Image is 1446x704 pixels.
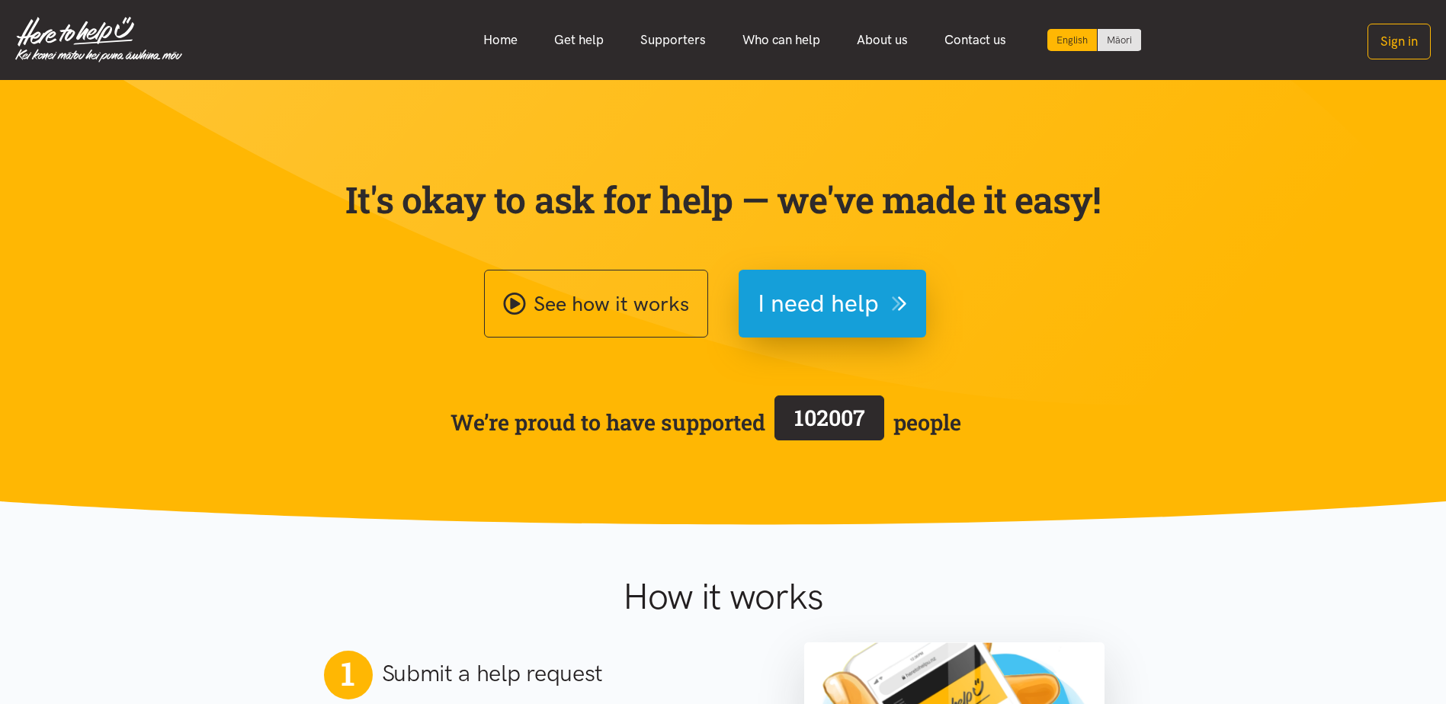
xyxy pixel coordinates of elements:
a: Switch to Te Reo Māori [1098,29,1141,51]
h1: How it works [474,574,972,619]
span: We’re proud to have supported people [450,392,961,452]
img: Home [15,17,182,62]
a: Home [465,24,536,56]
span: I need help [758,284,879,323]
a: 102007 [765,392,893,452]
h2: Submit a help request [382,658,604,690]
span: 102007 [794,403,865,432]
a: See how it works [484,270,708,338]
a: Who can help [724,24,838,56]
a: Get help [536,24,622,56]
button: I need help [739,270,926,338]
button: Sign in [1367,24,1431,59]
p: It's okay to ask for help — we've made it easy! [342,178,1105,222]
a: About us [838,24,926,56]
div: Current language [1047,29,1098,51]
span: 1 [341,654,354,693]
a: Supporters [622,24,724,56]
div: Language toggle [1047,29,1142,51]
a: Contact us [926,24,1024,56]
